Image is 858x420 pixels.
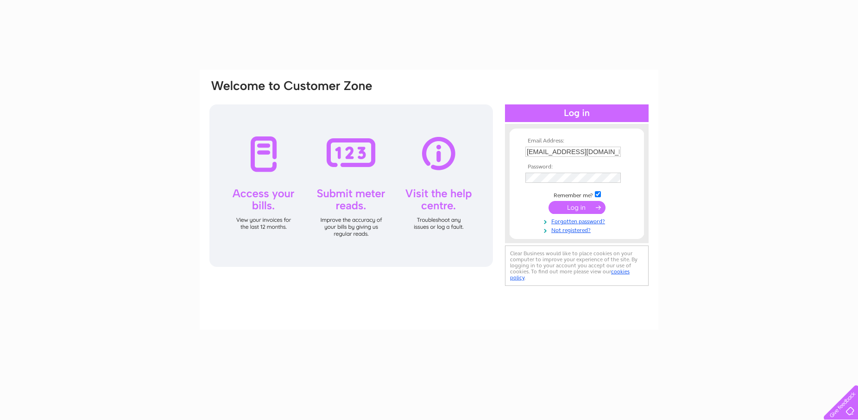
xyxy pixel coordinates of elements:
[549,201,606,214] input: Submit
[510,268,630,281] a: cookies policy
[525,225,631,234] a: Not registered?
[505,246,649,286] div: Clear Business would like to place cookies on your computer to improve your experience of the sit...
[523,190,631,199] td: Remember me?
[523,164,631,170] th: Password:
[525,216,631,225] a: Forgotten password?
[523,138,631,144] th: Email Address:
